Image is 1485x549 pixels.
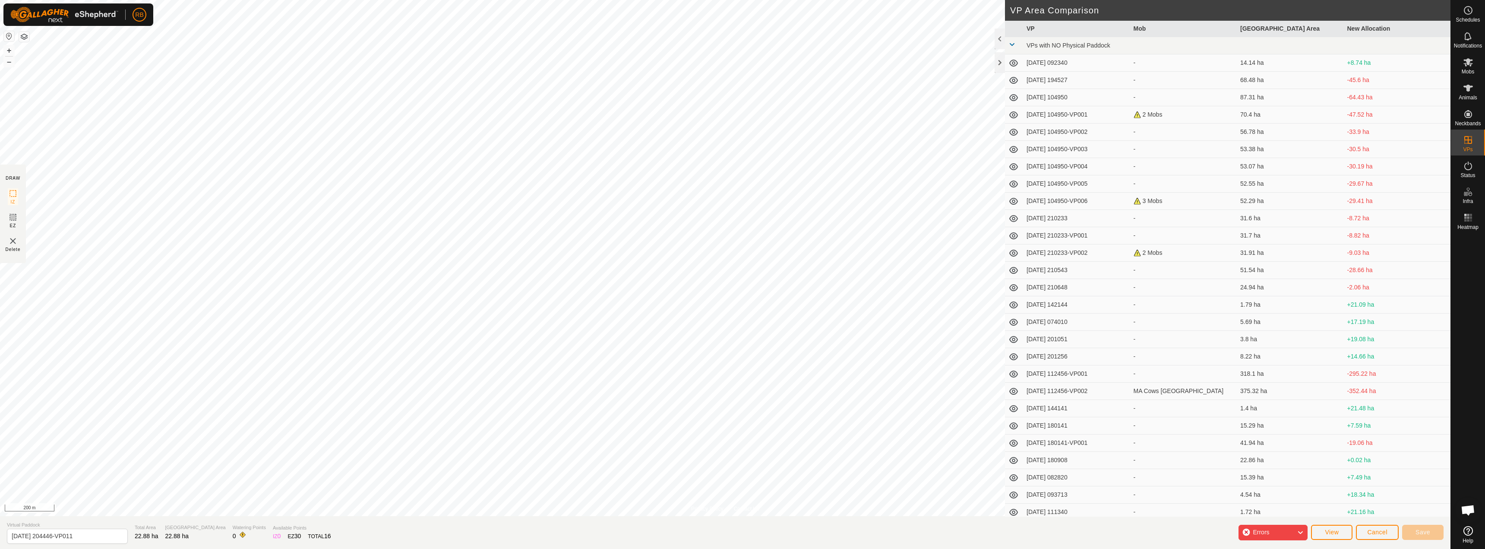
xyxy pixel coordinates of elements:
[1237,54,1344,72] td: 14.14 ha
[1237,89,1344,106] td: 87.31 ha
[233,533,236,539] span: 0
[1356,525,1399,540] button: Cancel
[1344,106,1451,124] td: -47.52 ha
[10,7,118,22] img: Gallagher Logo
[1023,72,1130,89] td: [DATE] 194527
[1134,490,1234,499] div: -
[1237,435,1344,452] td: 41.94 ha
[1134,300,1234,309] div: -
[1344,435,1451,452] td: -19.06 ha
[1023,348,1130,365] td: [DATE] 201256
[1237,452,1344,469] td: 22.86 ha
[1130,21,1237,37] th: Mob
[1134,317,1234,327] div: -
[1237,244,1344,262] td: 31.91 ha
[1344,469,1451,486] td: +7.49 ha
[4,31,14,41] button: Reset Map
[135,524,158,531] span: Total Area
[1367,529,1387,536] span: Cancel
[1237,210,1344,227] td: 31.6 ha
[1134,266,1234,275] div: -
[691,505,724,513] a: Privacy Policy
[1237,331,1344,348] td: 3.8 ha
[1237,365,1344,383] td: 318.1 ha
[1023,469,1130,486] td: [DATE] 082820
[1134,231,1234,240] div: -
[1344,504,1451,521] td: +21.16 ha
[1344,21,1451,37] th: New Allocation
[273,532,281,541] div: IZ
[1023,383,1130,400] td: [DATE] 112456-VP002
[1134,508,1234,517] div: -
[1134,93,1234,102] div: -
[324,533,331,539] span: 16
[1344,158,1451,175] td: -30.19 ha
[1344,141,1451,158] td: -30.5 ha
[6,175,20,181] div: DRAW
[1344,296,1451,314] td: +21.09 ha
[1344,72,1451,89] td: -45.6 ha
[1237,383,1344,400] td: 375.32 ha
[1344,348,1451,365] td: +14.66 ha
[734,505,759,513] a: Contact Us
[1134,335,1234,344] div: -
[1253,529,1269,536] span: Errors
[1134,369,1234,378] div: -
[10,222,16,229] span: EZ
[1344,383,1451,400] td: -352.44 ha
[1023,227,1130,244] td: [DATE] 210233-VP001
[1023,54,1130,72] td: [DATE] 092340
[1023,486,1130,504] td: [DATE] 093713
[1344,193,1451,210] td: -29.41 ha
[135,10,143,19] span: RB
[1023,124,1130,141] td: [DATE] 104950-VP002
[1023,210,1130,227] td: [DATE] 210233
[1463,147,1472,152] span: VPs
[1134,162,1234,171] div: -
[7,521,128,529] span: Virtual Paddock
[1134,76,1234,85] div: -
[1023,365,1130,383] td: [DATE] 112456-VP001
[1134,179,1234,188] div: -
[1134,456,1234,465] div: -
[1344,124,1451,141] td: -33.9 ha
[1237,175,1344,193] td: 52.55 ha
[4,45,14,56] button: +
[1134,421,1234,430] div: -
[1134,145,1234,154] div: -
[1344,175,1451,193] td: -29.67 ha
[1237,279,1344,296] td: 24.94 ha
[1463,199,1473,204] span: Infra
[11,199,16,205] span: IZ
[1023,21,1130,37] th: VP
[1010,5,1450,16] h2: VP Area Comparison
[1454,43,1482,48] span: Notifications
[1415,529,1430,536] span: Save
[1344,365,1451,383] td: -295.22 ha
[1237,72,1344,89] td: 68.48 ha
[1023,89,1130,106] td: [DATE] 104950
[1237,141,1344,158] td: 53.38 ha
[273,524,331,532] span: Available Points
[1134,197,1234,206] div: 3 Mobs
[1402,525,1444,540] button: Save
[1311,525,1352,540] button: View
[1344,486,1451,504] td: +18.34 ha
[165,533,189,539] span: 22.88 ha
[1023,417,1130,435] td: [DATE] 180141
[1023,106,1130,124] td: [DATE] 104950-VP001
[1463,538,1473,543] span: Help
[1237,296,1344,314] td: 1.79 ha
[1344,262,1451,279] td: -28.66 ha
[1023,279,1130,296] td: [DATE] 210648
[8,236,18,246] img: VP
[165,524,226,531] span: [GEOGRAPHIC_DATA] Area
[1134,283,1234,292] div: -
[1451,523,1485,547] a: Help
[1460,173,1475,178] span: Status
[1134,387,1234,396] div: MA Cows [GEOGRAPHIC_DATA]
[1462,69,1474,74] span: Mobs
[1237,314,1344,331] td: 5.69 ha
[1237,106,1344,124] td: 70.4 ha
[1134,352,1234,361] div: -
